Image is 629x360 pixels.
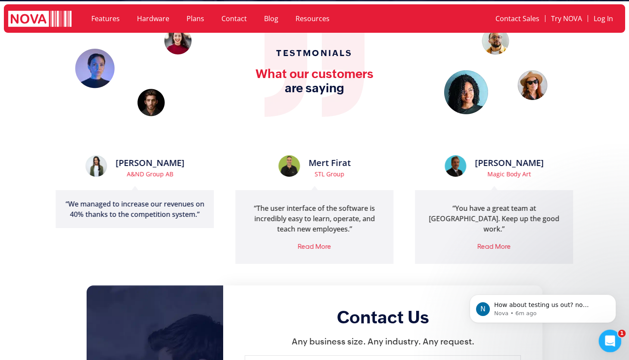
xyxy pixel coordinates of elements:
[308,156,351,169] span: Mert Firat
[475,156,544,169] span: [PERSON_NAME]
[83,9,128,28] a: Features
[227,147,402,272] div: 4 / 4
[47,147,222,272] div: 3 / 4
[457,276,629,337] iframe: Intercom notifications message
[213,9,255,28] a: Contact
[255,9,287,28] a: Blog
[407,147,582,272] div: 1 / 4
[428,203,560,234] div: “You have a great team at [GEOGRAPHIC_DATA]. Keep up the good work.”
[255,67,374,81] span: What our customers
[115,169,184,178] span: A&ND Group AB
[478,243,511,250] a: Read More
[445,155,466,177] img: Jeff Gordon
[85,155,107,177] img: Natalia Khirevich
[475,169,544,178] span: Magic Body Art
[115,156,184,169] span: [PERSON_NAME]
[278,155,300,177] img: Mert Firat
[618,330,626,338] span: 1
[245,307,521,328] h3: Contact Us
[83,9,432,28] nav: Menu
[308,169,351,178] span: STL Group
[287,9,338,28] a: Resources
[178,9,213,28] a: Plans
[599,330,622,353] iframe: Intercom live chat
[8,11,72,28] img: logo white
[47,147,582,272] div: Slides
[248,203,380,234] div: “The user interface of the software is incredibly easy to learn, operate, and teach new employees.”
[128,9,178,28] a: Hardware
[64,199,205,219] div: “We managed to increase our revenues on 40% thanks to the competition system.”
[228,67,401,96] h2: are saying
[441,9,619,28] nav: Menu
[545,9,588,28] a: Try NOVA
[490,9,545,28] a: Contact Sales
[228,48,401,58] h2: TESTMONIALS
[588,9,619,28] a: Log In
[245,336,521,347] h2: Any business size. Any industry. Any request.
[298,243,331,250] a: Read More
